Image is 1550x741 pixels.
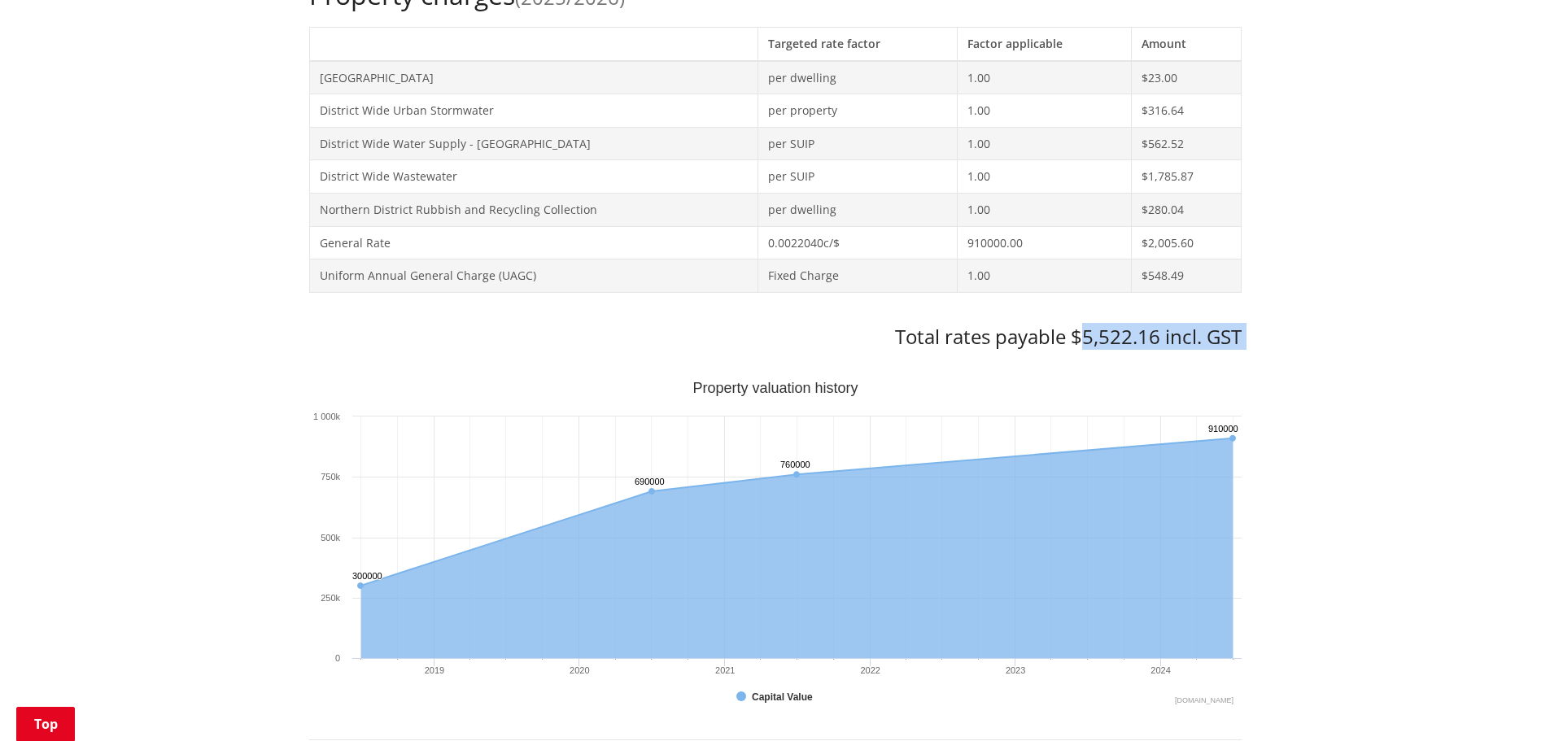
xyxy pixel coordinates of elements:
[570,665,589,675] text: 2020
[958,127,1132,160] td: 1.00
[958,94,1132,128] td: 1.00
[312,412,340,421] text: 1 000k
[1229,434,1236,441] path: Sunday, Jun 30, 12:00, 910,000. Capital Value.
[309,381,1242,707] svg: Interactive chart
[758,127,958,160] td: per SUIP
[648,488,655,495] path: Tuesday, Jun 30, 12:00, 690,000. Capital Value.
[309,160,758,194] td: District Wide Wastewater
[321,593,340,603] text: 250k
[758,27,958,60] th: Targeted rate factor
[860,665,880,675] text: 2022
[736,690,815,704] button: Show Capital Value
[780,460,810,469] text: 760000
[1132,61,1241,94] td: $23.00
[16,707,75,741] a: Top
[715,665,735,675] text: 2021
[1005,665,1024,675] text: 2023
[958,27,1132,60] th: Factor applicable
[309,226,758,259] td: General Rate
[958,193,1132,226] td: 1.00
[309,127,758,160] td: District Wide Water Supply - [GEOGRAPHIC_DATA]
[321,472,340,482] text: 750k
[1132,259,1241,293] td: $548.49
[309,61,758,94] td: [GEOGRAPHIC_DATA]
[1475,673,1534,731] iframe: Messenger Launcher
[758,160,958,194] td: per SUIP
[793,471,800,477] path: Wednesday, Jun 30, 12:00, 760,000. Capital Value.
[1132,160,1241,194] td: $1,785.87
[1132,226,1241,259] td: $2,005.60
[357,582,364,589] path: Saturday, Jun 30, 12:00, 300,000. Capital Value.
[958,160,1132,194] td: 1.00
[309,325,1242,349] h3: Total rates payable $5,522.16 incl. GST
[758,94,958,128] td: per property
[758,193,958,226] td: per dwelling
[758,226,958,259] td: 0.0022040c/$
[309,193,758,226] td: Northern District Rubbish and Recycling Collection
[1132,193,1241,226] td: $280.04
[958,259,1132,293] td: 1.00
[635,477,665,486] text: 690000
[1208,424,1238,434] text: 910000
[1150,665,1170,675] text: 2024
[1174,696,1233,704] text: Chart credits: Highcharts.com
[958,61,1132,94] td: 1.00
[692,380,858,396] text: Property valuation history
[1132,27,1241,60] th: Amount
[309,259,758,293] td: Uniform Annual General Charge (UAGC)
[758,61,958,94] td: per dwelling
[309,94,758,128] td: District Wide Urban Stormwater
[321,533,340,543] text: 500k
[1132,127,1241,160] td: $562.52
[1132,94,1241,128] td: $316.64
[309,381,1242,707] div: Property valuation history. Highcharts interactive chart.
[958,226,1132,259] td: 910000.00
[758,259,958,293] td: Fixed Charge
[352,571,382,581] text: 300000
[334,653,339,663] text: 0
[424,665,443,675] text: 2019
